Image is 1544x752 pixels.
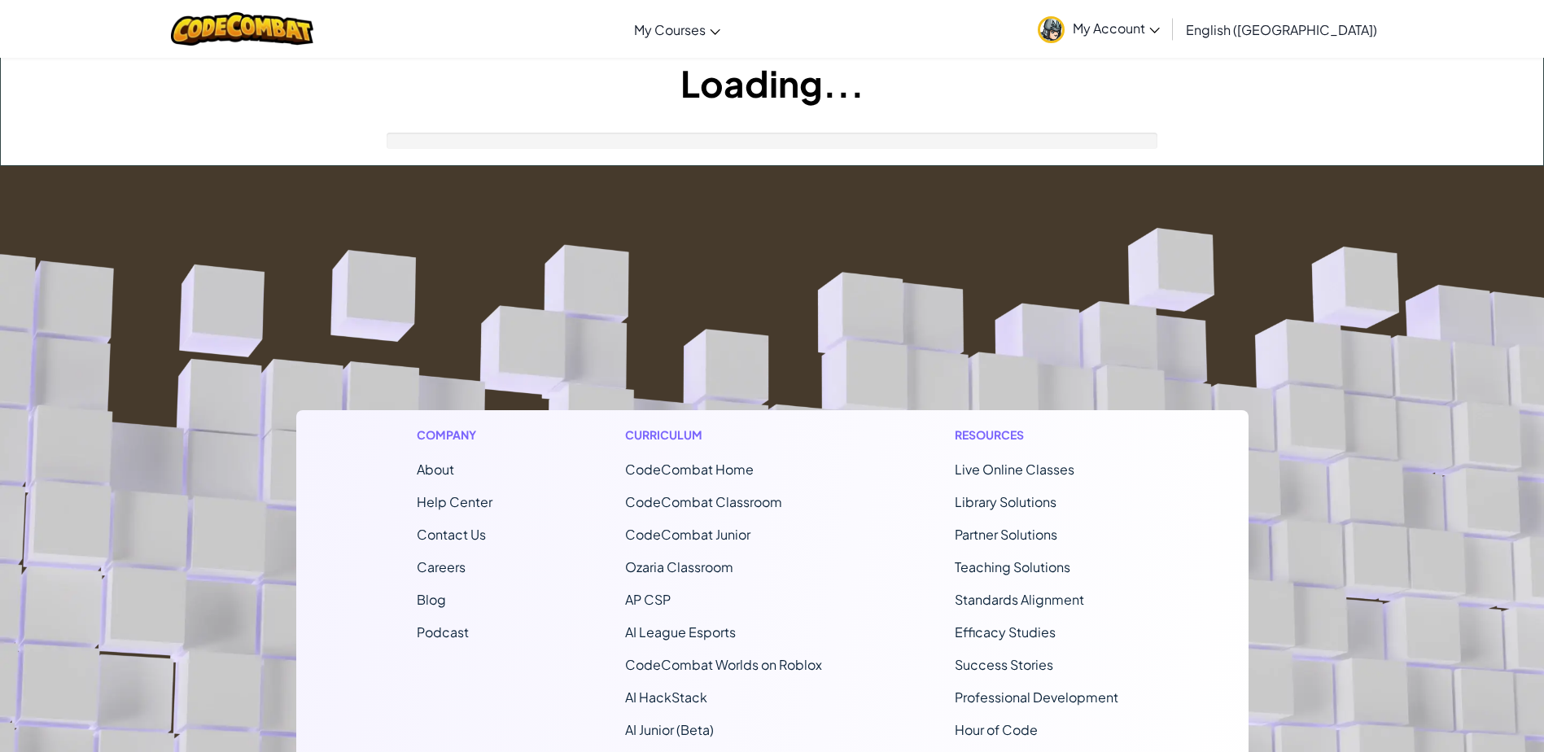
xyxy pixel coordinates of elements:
[625,558,733,575] a: Ozaria Classroom
[625,426,822,444] h1: Curriculum
[955,591,1084,608] a: Standards Alignment
[625,689,707,706] a: AI HackStack
[417,526,486,543] span: Contact Us
[625,656,822,673] a: CodeCombat Worlds on Roblox
[417,493,492,510] a: Help Center
[417,461,454,478] a: About
[955,721,1038,738] a: Hour of Code
[625,526,750,543] a: CodeCombat Junior
[625,623,736,641] a: AI League Esports
[955,689,1118,706] a: Professional Development
[955,526,1057,543] a: Partner Solutions
[1073,20,1160,37] span: My Account
[1,58,1543,108] h1: Loading...
[955,656,1053,673] a: Success Stories
[1178,7,1385,51] a: English ([GEOGRAPHIC_DATA])
[1038,16,1065,43] img: avatar
[625,591,671,608] a: AP CSP
[955,558,1070,575] a: Teaching Solutions
[171,12,313,46] img: CodeCombat logo
[955,623,1056,641] a: Efficacy Studies
[625,721,714,738] a: AI Junior (Beta)
[634,21,706,38] span: My Courses
[417,426,492,444] h1: Company
[955,426,1128,444] h1: Resources
[625,461,754,478] span: CodeCombat Home
[417,623,469,641] a: Podcast
[1030,3,1168,55] a: My Account
[955,493,1056,510] a: Library Solutions
[625,493,782,510] a: CodeCombat Classroom
[626,7,728,51] a: My Courses
[417,591,446,608] a: Blog
[417,558,466,575] a: Careers
[1186,21,1377,38] span: English ([GEOGRAPHIC_DATA])
[955,461,1074,478] a: Live Online Classes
